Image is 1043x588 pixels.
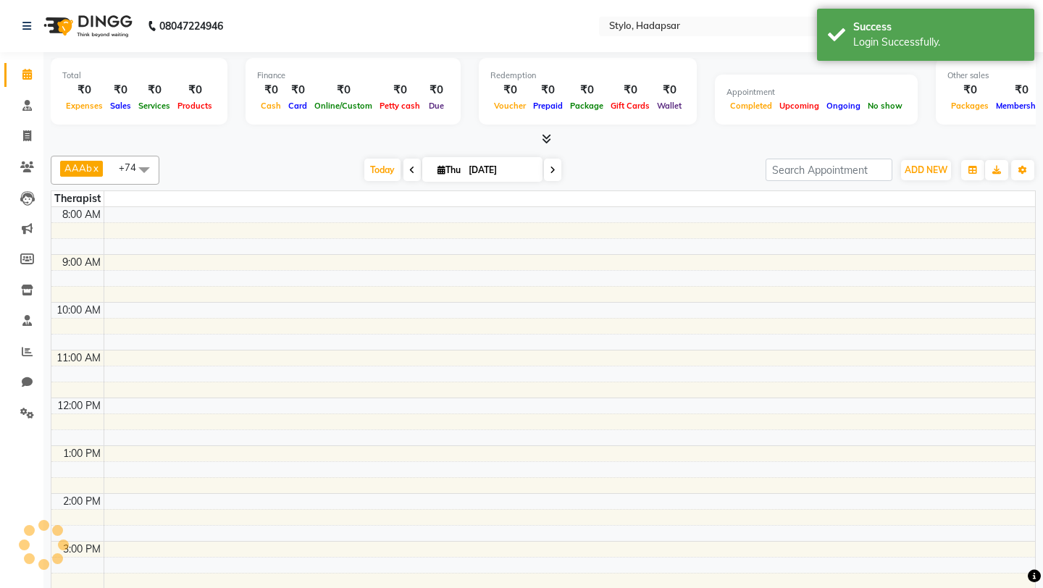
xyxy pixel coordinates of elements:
div: Redemption [490,70,685,82]
span: Expenses [62,101,106,111]
div: ₹0 [947,82,992,98]
div: ₹0 [376,82,424,98]
div: 9:00 AM [59,255,104,270]
span: Due [425,101,448,111]
span: Ongoing [823,101,864,111]
span: Services [135,101,174,111]
span: Petty cash [376,101,424,111]
div: ₹0 [490,82,529,98]
span: ADD NEW [905,164,947,175]
div: 2:00 PM [60,494,104,509]
div: ₹0 [62,82,106,98]
div: Login Successfully. [853,35,1023,50]
span: No show [864,101,906,111]
span: +74 [119,161,147,173]
div: ₹0 [106,82,135,98]
div: 11:00 AM [54,350,104,366]
span: Wallet [653,101,685,111]
span: AAAb [64,162,92,174]
span: Gift Cards [607,101,653,111]
div: 3:00 PM [60,542,104,557]
div: ₹0 [653,82,685,98]
b: 08047224946 [159,6,223,46]
a: x [92,162,99,174]
div: ₹0 [174,82,216,98]
span: Packages [947,101,992,111]
div: ₹0 [529,82,566,98]
div: ₹0 [607,82,653,98]
div: ₹0 [135,82,174,98]
div: Success [853,20,1023,35]
span: Online/Custom [311,101,376,111]
span: Package [566,101,607,111]
input: Search Appointment [766,159,892,181]
div: ₹0 [566,82,607,98]
div: Finance [257,70,449,82]
div: Total [62,70,216,82]
span: Products [174,101,216,111]
input: 2025-10-02 [464,159,537,181]
span: Today [364,159,401,181]
div: 12:00 PM [54,398,104,413]
span: Prepaid [529,101,566,111]
span: Thu [434,164,464,175]
span: Card [285,101,311,111]
div: ₹0 [424,82,449,98]
span: Completed [726,101,776,111]
div: ₹0 [257,82,285,98]
img: logo [37,6,136,46]
div: 8:00 AM [59,207,104,222]
span: Cash [257,101,285,111]
div: ₹0 [311,82,376,98]
div: 10:00 AM [54,303,104,318]
div: 1:00 PM [60,446,104,461]
div: ₹0 [285,82,311,98]
button: ADD NEW [901,160,951,180]
div: Therapist [51,191,104,206]
span: Voucher [490,101,529,111]
span: Sales [106,101,135,111]
span: Upcoming [776,101,823,111]
div: Appointment [726,86,906,98]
